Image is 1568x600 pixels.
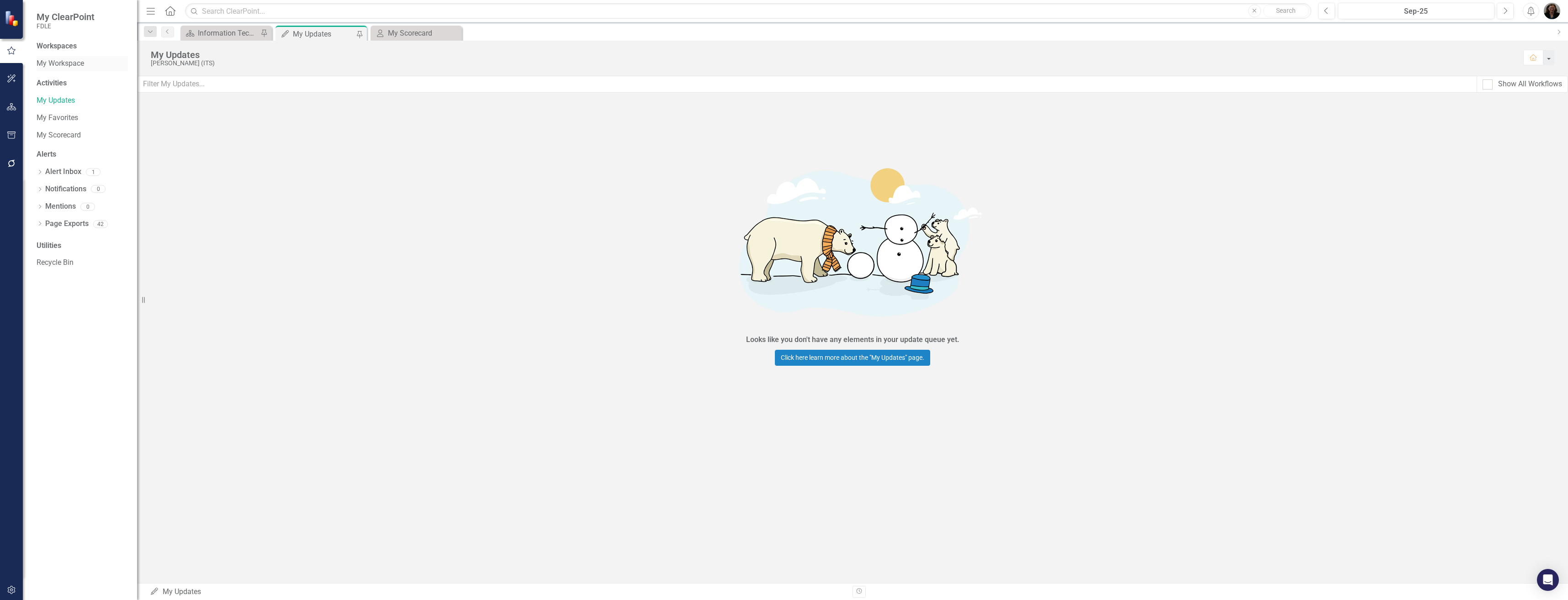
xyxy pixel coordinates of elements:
[183,27,258,39] a: Information Technology Services Landing Page
[37,22,95,30] small: FDLE
[37,78,128,89] div: Activities
[37,130,128,141] a: My Scorecard
[1537,569,1559,591] div: Open Intercom Messenger
[37,41,77,52] div: Workspaces
[45,219,89,229] a: Page Exports
[293,28,355,40] div: My Updates
[37,241,128,251] div: Utilities
[388,27,460,39] div: My Scorecard
[1263,5,1309,17] button: Search
[1338,3,1494,19] button: Sep-25
[45,167,81,177] a: Alert Inbox
[37,113,128,123] a: My Favorites
[151,50,1514,60] div: My Updates
[775,350,930,366] a: Click here learn more about the "My Updates" page.
[198,27,258,39] div: Information Technology Services Landing Page
[185,3,1311,19] input: Search ClearPoint...
[37,58,128,69] a: My Workspace
[715,150,990,332] img: Getting started
[1544,3,1560,19] img: Nicole Howard
[5,10,21,26] img: ClearPoint Strategy
[45,201,76,212] a: Mentions
[1276,7,1296,14] span: Search
[1498,79,1562,89] div: Show All Workflows
[91,185,106,193] div: 0
[93,220,108,228] div: 42
[37,95,128,106] a: My Updates
[151,60,1514,67] div: [PERSON_NAME] (ITS)
[746,335,959,345] div: Looks like you don't have any elements in your update queue yet.
[45,184,86,195] a: Notifications
[1341,6,1491,17] div: Sep-25
[80,203,95,211] div: 0
[37,258,128,268] a: Recycle Bin
[150,587,846,597] div: My Updates
[373,27,460,39] a: My Scorecard
[37,149,128,160] div: Alerts
[86,168,101,176] div: 1
[137,76,1477,93] input: Filter My Updates...
[37,11,95,22] span: My ClearPoint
